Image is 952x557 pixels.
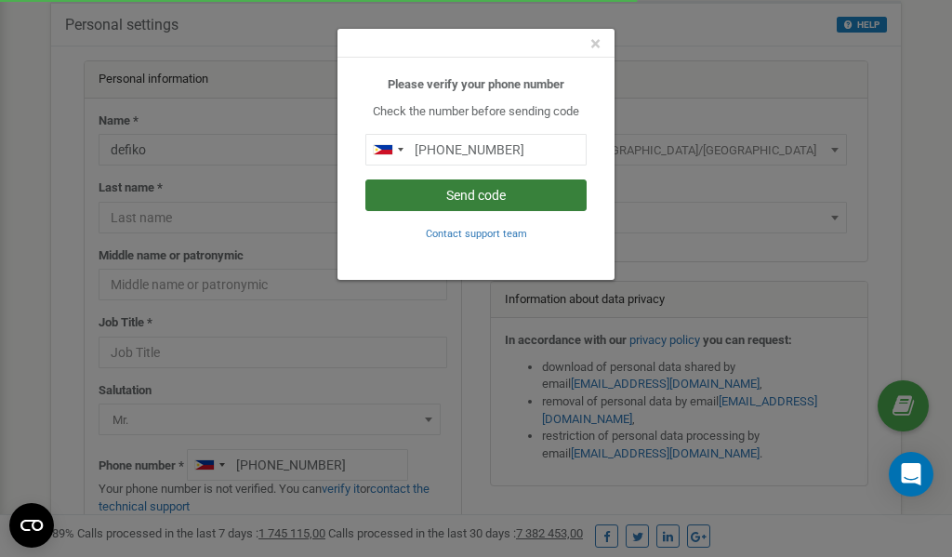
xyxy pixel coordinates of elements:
[889,452,933,497] div: Open Intercom Messenger
[426,228,527,240] small: Contact support team
[426,226,527,240] a: Contact support team
[590,33,601,55] span: ×
[365,134,587,166] input: 0905 123 4567
[388,77,564,91] b: Please verify your phone number
[365,179,587,211] button: Send code
[9,503,54,548] button: Open CMP widget
[366,135,409,165] div: Telephone country code
[590,34,601,54] button: Close
[365,103,587,121] p: Check the number before sending code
